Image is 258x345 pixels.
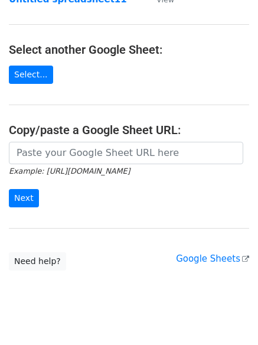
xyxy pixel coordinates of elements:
input: Next [9,189,39,207]
h4: Select another Google Sheet: [9,43,249,57]
h4: Copy/paste a Google Sheet URL: [9,123,249,137]
a: Need help? [9,252,66,271]
iframe: Chat Widget [199,288,258,345]
input: Paste your Google Sheet URL here [9,142,243,164]
a: Select... [9,66,53,84]
a: Google Sheets [176,253,249,264]
small: Example: [URL][DOMAIN_NAME] [9,167,130,175]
